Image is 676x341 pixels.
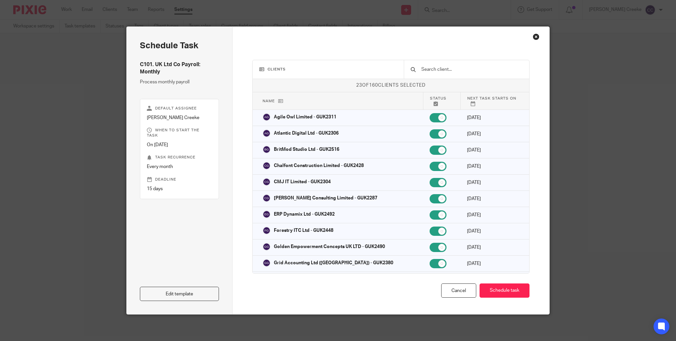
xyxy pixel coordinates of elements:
img: svg%3E [263,227,271,234]
p: Default assignee [147,106,212,111]
img: svg%3E [263,210,271,218]
p: [DATE] [467,147,519,153]
p: [DATE] [467,114,519,121]
p: Chalfont Construction Limited - GUK2428 [274,162,364,169]
h3: Clients [259,67,398,72]
p: Forestry ITC Ltd - GUK2448 [274,227,333,234]
img: svg%3E [263,243,271,251]
p: [DATE] [467,244,519,251]
img: svg%3E [263,259,271,267]
span: 23 [356,83,362,88]
p: [DATE] [467,131,519,137]
div: Close this dialog window [533,33,539,40]
p: Agile Owl Limited - GUK2311 [274,114,336,120]
button: Schedule task [480,283,529,298]
p: Every month [147,163,212,170]
img: svg%3E [263,129,271,137]
p: [PERSON_NAME] Consulting Limited - GUK2287 [274,195,377,201]
p: Golden Empowerment Concepts UK LTD - GUK2490 [274,243,385,250]
p: [DATE] [467,163,519,170]
input: Search client... [421,66,523,73]
img: svg%3E [263,146,271,153]
img: svg%3E [263,162,271,170]
img: svg%3E [263,178,271,186]
p: Next task starts on [467,96,519,106]
p: [DATE] [467,228,519,234]
img: svg%3E [263,194,271,202]
p: of clients selected [253,82,529,89]
p: BritMod Studio Ltd - GUK2516 [274,146,339,153]
p: [DATE] [467,212,519,218]
span: 160 [369,83,378,88]
p: [DATE] [467,260,519,267]
h4: C101. UK Ltd Co Payroll: Monthly [140,61,219,75]
p: Name [263,98,416,104]
p: ERP Dynamix Ltd - GUK2492 [274,211,335,218]
p: CMJ IT Limited - GUK2304 [274,179,331,185]
p: When to start the task [147,128,212,138]
p: Process monthly payroll [140,79,219,85]
p: [DATE] [467,195,519,202]
p: Deadline [147,177,212,182]
img: svg%3E [263,113,271,121]
p: Task recurrence [147,155,212,160]
div: Cancel [441,283,476,298]
p: 15 days [147,186,212,192]
p: On [DATE] [147,142,212,148]
p: [DATE] [467,179,519,186]
p: Status [430,96,454,106]
p: [PERSON_NAME] Creeke [147,114,212,121]
p: Grid Accounting Ltd ([GEOGRAPHIC_DATA]) - GUK2380 [274,260,393,266]
p: Atlantic Digital Ltd - GUK2306 [274,130,339,137]
h2: Schedule task [140,40,219,51]
a: Edit template [140,287,219,301]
